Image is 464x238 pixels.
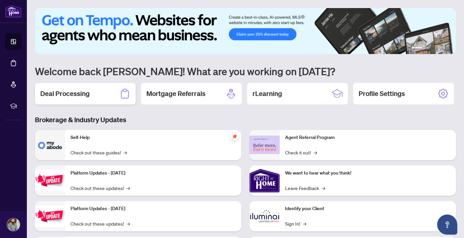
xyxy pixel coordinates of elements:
[40,89,90,98] h2: Deal Processing
[322,184,325,192] span: →
[71,170,236,177] p: Platform Updates - [DATE]
[252,89,282,98] h2: rLearning
[5,5,21,17] img: logo
[249,165,280,196] img: We want to hear what you think!
[35,115,456,125] h3: Brokerage & Industry Updates
[285,149,317,156] a: Check it out!→
[285,170,451,177] p: We want to hear what you think!
[285,205,451,212] p: Identify your Client
[285,134,451,141] p: Agent Referral Program
[35,170,65,191] img: Platform Updates - July 21, 2025
[71,149,127,156] a: Check out these guides!→
[71,220,130,227] a: Check out these updates!→
[127,184,130,192] span: →
[303,220,306,227] span: →
[71,134,236,141] p: Self-Help
[127,220,130,227] span: →
[71,205,236,212] p: Platform Updates - [DATE]
[124,149,127,156] span: →
[231,133,239,141] span: pushpin
[35,205,65,227] img: Platform Updates - July 8, 2025
[35,8,456,54] img: Slide 0
[359,89,405,98] h2: Profile Settings
[437,215,457,235] button: Open asap
[436,47,438,50] button: 4
[285,184,325,192] a: Leave Feedback→
[447,47,449,50] button: 6
[441,47,444,50] button: 5
[35,65,456,78] h1: Welcome back [PERSON_NAME]! What are you working on [DATE]?
[430,47,433,50] button: 3
[412,47,422,50] button: 1
[7,218,20,231] img: Profile Icon
[35,130,65,160] img: Self-Help
[249,201,280,231] img: Identify your Client
[285,220,306,227] a: Sign In!→
[249,136,280,154] img: Agent Referral Program
[146,89,205,98] h2: Mortgage Referrals
[314,149,317,156] span: →
[71,184,130,192] a: Check out these updates!→
[425,47,428,50] button: 2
